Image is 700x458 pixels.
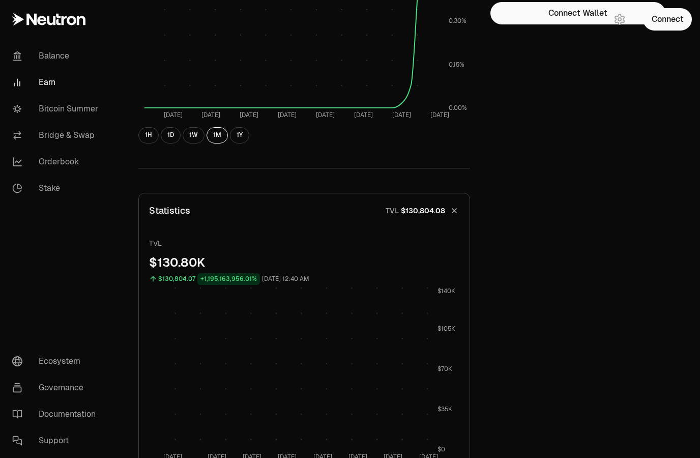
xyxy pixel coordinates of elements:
[438,287,456,295] tspan: $140K
[438,365,453,373] tspan: $70K
[4,149,110,175] a: Orderbook
[183,127,205,144] button: 1W
[392,111,411,119] tspan: [DATE]
[240,111,258,119] tspan: [DATE]
[316,111,335,119] tspan: [DATE]
[164,111,183,119] tspan: [DATE]
[4,122,110,149] a: Bridge & Swap
[449,61,464,69] tspan: 0.15%
[197,273,260,285] div: +1,195,163,956.01%
[4,427,110,454] a: Support
[438,324,456,332] tspan: $105K
[138,127,159,144] button: 1H
[354,111,373,119] tspan: [DATE]
[438,405,453,413] tspan: $35K
[430,111,449,119] tspan: [DATE]
[449,104,467,112] tspan: 0.00%
[438,446,446,454] tspan: $0
[161,127,181,144] button: 1D
[4,43,110,69] a: Balance
[262,273,309,285] div: [DATE] 12:40 AM
[149,254,459,271] div: $130.80K
[207,127,228,144] button: 1M
[490,2,665,24] button: Connect Wallet
[4,175,110,202] a: Stake
[4,348,110,375] a: Ecosystem
[4,69,110,96] a: Earn
[158,273,195,285] div: $130,804.07
[4,401,110,427] a: Documentation
[278,111,297,119] tspan: [DATE]
[401,206,445,216] span: $130,804.08
[139,193,470,228] button: StatisticsTVL$130,804.08
[202,111,221,119] tspan: [DATE]
[449,17,466,25] tspan: 0.30%
[230,127,249,144] button: 1Y
[4,375,110,401] a: Governance
[4,96,110,122] a: Bitcoin Summer
[643,8,692,31] button: Connect
[149,238,459,248] p: TVL
[149,204,190,218] p: Statistics
[386,206,399,216] p: TVL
